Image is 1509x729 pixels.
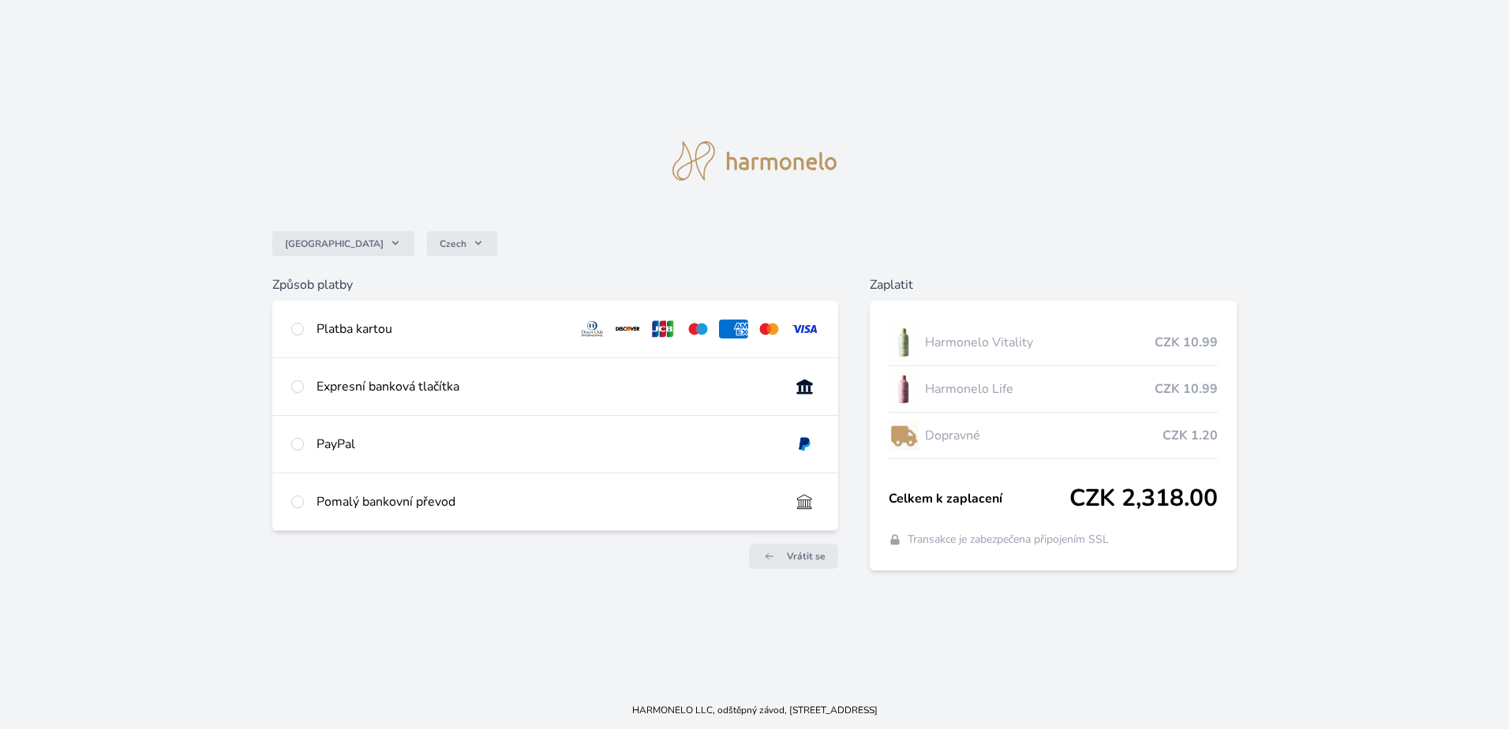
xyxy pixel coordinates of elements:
[925,333,1155,352] span: Harmonelo Vitality
[427,231,497,256] button: Czech
[889,369,919,409] img: CLEAN_LIFE_se_stinem_x-lo.jpg
[925,426,1163,445] span: Dopravné
[754,320,784,338] img: mc.svg
[790,492,819,511] img: bankTransfer_IBAN.svg
[649,320,678,338] img: jcb.svg
[790,320,819,338] img: visa.svg
[672,141,837,181] img: logo.svg
[889,323,919,362] img: CLEAN_VITALITY_se_stinem_x-lo.jpg
[787,550,826,563] span: Vrátit se
[272,275,838,294] h6: Způsob platby
[440,237,466,250] span: Czech
[1069,484,1218,513] span: CZK 2,318.00
[889,489,1069,508] span: Celkem k zaplacení
[925,379,1155,398] span: Harmonelo Life
[790,377,819,396] img: onlineBanking_CZ.svg
[908,532,1109,548] span: Transakce je zabezpečena připojením SSL
[749,544,838,569] a: Vrátit se
[578,320,607,338] img: diners.svg
[1155,333,1218,352] span: CZK 10.99
[790,435,819,454] img: paypal.svg
[889,416,919,455] img: delivery-lo.png
[1155,379,1218,398] span: CZK 10.99
[316,320,564,338] div: Platba kartou
[683,320,713,338] img: maestro.svg
[1163,426,1218,445] span: CZK 1.20
[316,492,777,511] div: Pomalý bankovní převod
[316,377,777,396] div: Expresní banková tlačítka
[316,435,777,454] div: PayPal
[719,320,748,338] img: amex.svg
[870,275,1237,294] h6: Zaplatit
[613,320,642,338] img: discover.svg
[285,237,384,250] span: [GEOGRAPHIC_DATA]
[272,231,414,256] button: [GEOGRAPHIC_DATA]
